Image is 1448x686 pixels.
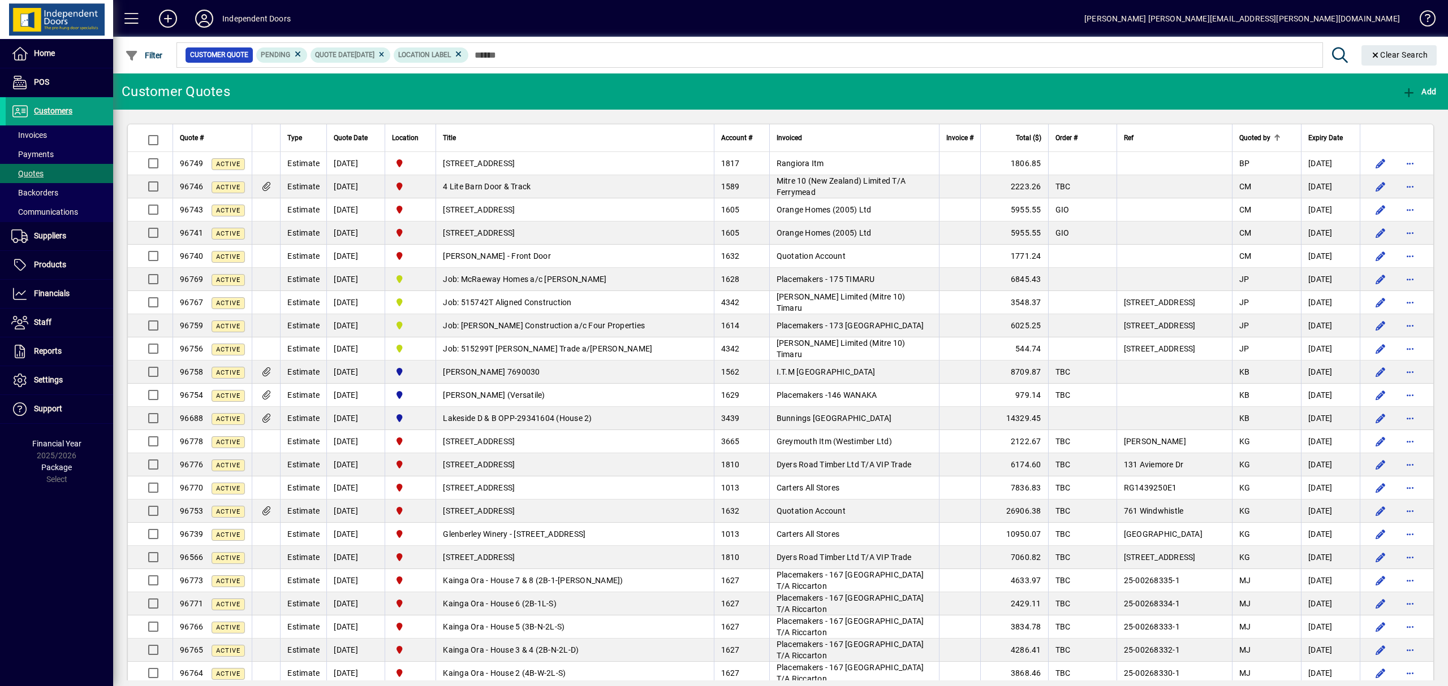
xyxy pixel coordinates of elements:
[1239,414,1250,423] span: KB
[392,458,429,471] span: Christchurch
[721,437,740,446] span: 3665
[1372,201,1390,219] button: Edit
[777,390,877,400] span: Placemakers -146 WANAKA
[980,361,1048,384] td: 8709.87
[216,276,240,284] span: Active
[1239,390,1250,400] span: KB
[6,366,113,394] a: Settings
[287,132,302,144] span: Type
[216,207,240,214] span: Active
[443,205,515,214] span: [STREET_ADDRESS]
[1055,390,1071,400] span: TBC
[721,298,740,307] span: 4342
[1372,548,1390,566] button: Edit
[1401,293,1419,311] button: More options
[980,453,1048,476] td: 6174.60
[1401,340,1419,358] button: More options
[1372,386,1390,404] button: Edit
[1124,132,1225,144] div: Ref
[443,344,652,353] span: Job: 515299T [PERSON_NAME] Trade a/[PERSON_NAME]
[34,106,72,115] span: Customers
[1308,132,1343,144] span: Expiry Date
[1372,455,1390,474] button: Edit
[777,205,872,214] span: Orange Homes (2005) Ltd
[11,169,44,178] span: Quotes
[1239,460,1251,469] span: KG
[180,367,203,376] span: 96758
[326,407,385,430] td: [DATE]
[1401,548,1419,566] button: More options
[980,268,1048,291] td: 6845.43
[6,40,113,68] a: Home
[1401,664,1419,682] button: More options
[443,390,545,400] span: [PERSON_NAME] (Versatile)
[287,205,320,214] span: Estimate
[287,275,320,284] span: Estimate
[1401,316,1419,335] button: More options
[1301,268,1360,291] td: [DATE]
[1239,437,1251,446] span: KG
[180,159,203,168] span: 96749
[392,342,429,355] span: Timaru
[392,132,429,144] div: Location
[11,188,58,197] span: Backorders
[1124,460,1184,469] span: 131 Aviemore Dr
[216,415,240,423] span: Active
[392,319,429,332] span: Timaru
[1372,479,1390,497] button: Edit
[1372,247,1390,265] button: Edit
[1084,10,1400,28] div: [PERSON_NAME] [PERSON_NAME][EMAIL_ADDRESS][PERSON_NAME][DOMAIN_NAME]
[443,367,540,376] span: [PERSON_NAME] 7690030
[326,245,385,268] td: [DATE]
[1301,245,1360,268] td: [DATE]
[6,164,113,183] a: Quotes
[980,407,1048,430] td: 14329.45
[1055,483,1071,492] span: TBC
[222,10,291,28] div: Independent Doors
[1401,386,1419,404] button: More options
[1372,502,1390,520] button: Edit
[1401,479,1419,497] button: More options
[443,483,515,492] span: [STREET_ADDRESS]
[1301,361,1360,384] td: [DATE]
[11,150,54,159] span: Payments
[180,275,203,284] span: 96769
[1401,247,1419,265] button: More options
[6,202,113,222] a: Communications
[721,159,740,168] span: 1817
[1301,175,1360,198] td: [DATE]
[6,222,113,250] a: Suppliers
[1239,228,1252,237] span: CM
[1055,132,1078,144] span: Order #
[980,476,1048,500] td: 7836.83
[1372,224,1390,242] button: Edit
[721,205,740,214] span: 1605
[334,132,378,144] div: Quote Date
[443,298,571,307] span: Job: 515742T Aligned Construction
[777,251,846,260] span: Quotation Account
[392,250,429,262] span: Christchurch
[11,131,47,140] span: Invoices
[287,460,320,469] span: Estimate
[980,245,1048,268] td: 1771.24
[1401,571,1419,589] button: More options
[1372,363,1390,381] button: Edit
[216,230,240,237] span: Active
[1301,337,1360,361] td: [DATE]
[1239,483,1251,492] span: KG
[1301,384,1360,407] td: [DATE]
[326,314,385,337] td: [DATE]
[34,49,55,58] span: Home
[777,132,802,144] span: Invoiced
[326,361,385,384] td: [DATE]
[946,132,973,144] span: Invoice #
[721,275,740,284] span: 1628
[216,438,240,446] span: Active
[1308,132,1353,144] div: Expiry Date
[326,500,385,523] td: [DATE]
[1411,2,1434,39] a: Knowledge Base
[1239,321,1249,330] span: JP
[980,384,1048,407] td: 979.14
[326,175,385,198] td: [DATE]
[216,485,240,492] span: Active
